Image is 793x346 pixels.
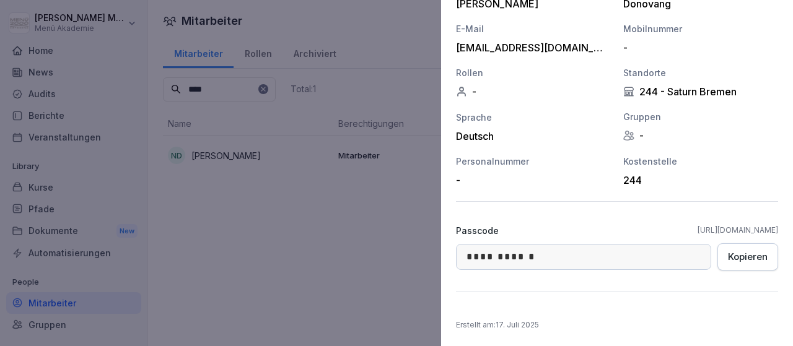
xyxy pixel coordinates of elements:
[456,85,611,98] div: -
[698,225,778,236] a: [URL][DOMAIN_NAME]
[623,41,772,54] div: -
[456,319,778,331] p: Erstellt am : 17. Juli 2025
[456,224,499,237] p: Passcode
[456,111,611,124] div: Sprache
[623,85,778,98] div: 244 - Saturn Bremen
[456,22,611,35] div: E-Mail
[623,155,778,168] div: Kostenstelle
[623,110,778,123] div: Gruppen
[623,22,778,35] div: Mobilnummer
[456,155,611,168] div: Personalnummer
[728,250,768,264] div: Kopieren
[456,41,605,54] div: [EMAIL_ADDRESS][DOMAIN_NAME]
[623,174,772,186] div: 244
[623,66,778,79] div: Standorte
[623,129,778,142] div: -
[456,130,611,142] div: Deutsch
[456,174,605,186] div: -
[456,66,611,79] div: Rollen
[717,243,778,270] button: Kopieren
